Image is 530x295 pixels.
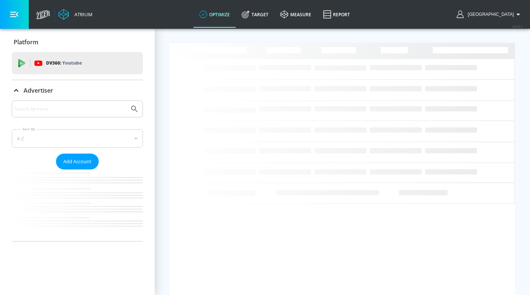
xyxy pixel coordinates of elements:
div: A-Z [12,129,143,148]
button: Add Account [56,154,99,169]
a: Target [236,1,274,28]
span: login as: madison.peach@zefr.com [465,12,514,17]
div: Platform [12,32,143,52]
div: Advertiser [12,100,143,241]
a: optimize [193,1,236,28]
p: Advertiser [24,86,53,95]
a: Atrium [58,9,92,20]
input: Search by name [15,104,126,114]
p: Platform [14,38,38,46]
span: v 4.25.2 [512,24,523,28]
a: Report [317,1,356,28]
button: [GEOGRAPHIC_DATA] [457,10,523,19]
p: DV360: [46,59,82,67]
span: Add Account [63,157,91,166]
nav: list of Advertiser [12,169,143,241]
a: measure [274,1,317,28]
div: Advertiser [12,80,143,101]
label: Sort By [21,127,37,131]
div: Atrium [71,11,92,18]
div: DV360: Youtube [12,52,143,74]
p: Youtube [62,59,82,67]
